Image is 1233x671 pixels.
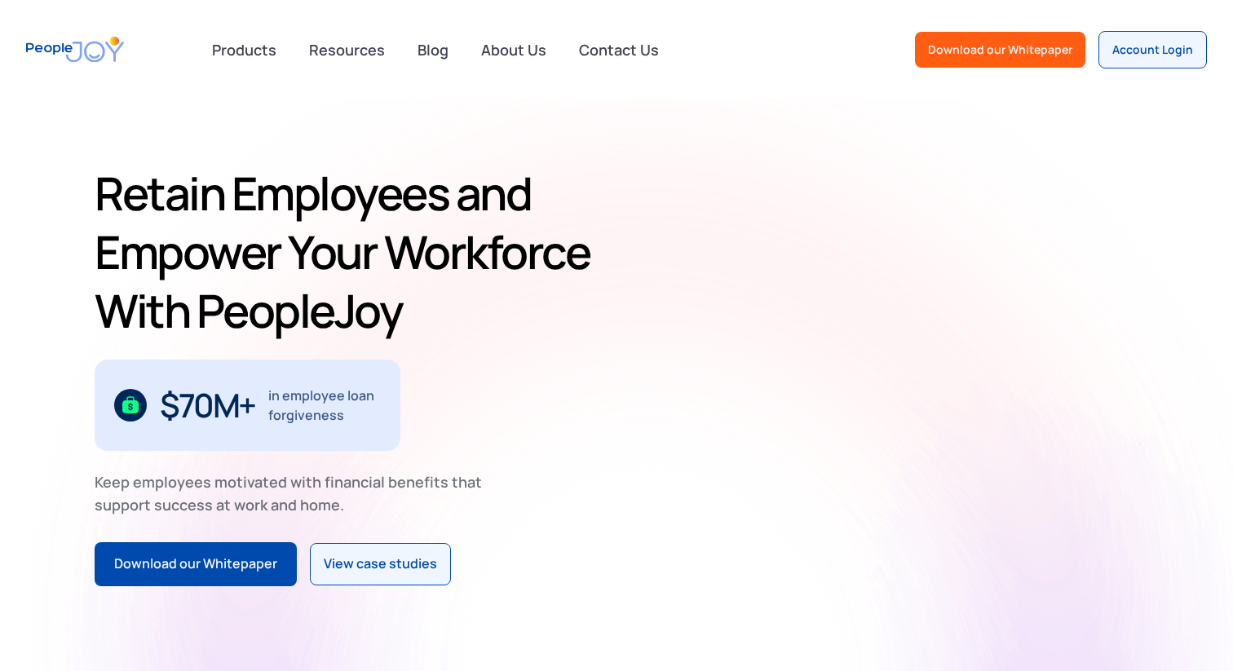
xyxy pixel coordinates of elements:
[202,33,286,66] div: Products
[299,32,395,68] a: Resources
[1098,31,1207,68] a: Account Login
[928,42,1072,58] div: Download our Whitepaper
[268,386,382,425] div: in employee loan forgiveness
[324,554,437,575] div: View case studies
[95,470,496,516] div: Keep employees motivated with financial benefits that support success at work and home.
[915,32,1085,68] a: Download our Whitepaper
[569,32,669,68] a: Contact Us
[26,26,124,73] a: home
[310,543,451,585] a: View case studies
[95,542,297,586] a: Download our Whitepaper
[95,164,610,340] h1: Retain Employees and Empower Your Workforce With PeopleJoy
[1112,42,1193,58] div: Account Login
[114,554,277,575] div: Download our Whitepaper
[471,32,556,68] a: About Us
[95,360,400,451] div: 1 / 3
[408,32,458,68] a: Blog
[160,392,255,418] div: $70M+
